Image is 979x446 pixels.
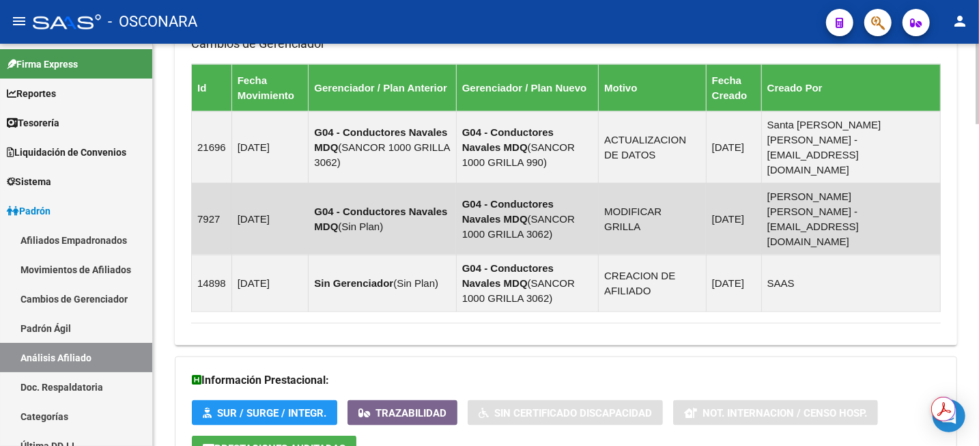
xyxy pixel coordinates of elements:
[494,407,652,419] span: Sin Certificado Discapacidad
[217,407,326,419] span: SUR / SURGE / INTEGR.
[673,400,878,426] button: Not. Internacion / Censo Hosp.
[341,221,380,232] span: Sin Plan
[456,111,598,183] td: ( )
[7,174,51,189] span: Sistema
[231,183,309,255] td: [DATE]
[192,111,232,183] td: 21696
[11,13,27,29] mat-icon: menu
[761,111,940,183] td: Santa [PERSON_NAME] [PERSON_NAME] - [EMAIL_ADDRESS][DOMAIN_NAME]
[761,183,940,255] td: [PERSON_NAME] [PERSON_NAME] - [EMAIL_ADDRESS][DOMAIN_NAME]
[314,206,447,232] strong: G04 - Conductores Navales MDQ
[192,371,940,390] h3: Información Prestacional:
[703,407,867,419] span: Not. Internacion / Censo Hosp.
[314,126,447,153] strong: G04 - Conductores Navales MDQ
[309,183,456,255] td: ( )
[397,277,435,289] span: Sin Plan
[599,111,707,183] td: ACTUALIZACION DE DATOS
[599,255,707,311] td: CREACION DE AFILIADO
[462,141,575,168] span: SANCOR 1000 GRILLA 990
[309,111,456,183] td: ( )
[192,400,337,426] button: SUR / SURGE / INTEGR.
[706,111,761,183] td: [DATE]
[231,255,309,311] td: [DATE]
[7,57,78,72] span: Firma Express
[314,141,449,168] span: SANCOR 1000 GRILLA 3062
[462,262,554,289] strong: G04 - Conductores Navales MDQ
[7,204,51,219] span: Padrón
[456,64,598,111] th: Gerenciador / Plan Nuevo
[761,255,940,311] td: SAAS
[952,13,968,29] mat-icon: person
[462,126,554,153] strong: G04 - Conductores Navales MDQ
[706,64,761,111] th: Fecha Creado
[599,183,707,255] td: MODIFICAR GRILLA
[347,400,457,426] button: Trazabilidad
[309,64,456,111] th: Gerenciador / Plan Anterior
[761,64,940,111] th: Creado Por
[231,111,309,183] td: [DATE]
[108,7,197,37] span: - OSCONARA
[468,400,663,426] button: Sin Certificado Discapacidad
[7,145,126,160] span: Liquidación de Convenios
[462,277,575,304] span: SANCOR 1000 GRILLA 3062
[599,64,707,111] th: Motivo
[192,183,232,255] td: 7927
[375,407,446,419] span: Trazabilidad
[456,255,598,311] td: ( )
[456,183,598,255] td: ( )
[192,64,232,111] th: Id
[314,277,393,289] strong: Sin Gerenciador
[462,198,554,225] strong: G04 - Conductores Navales MDQ
[192,255,232,311] td: 14898
[7,115,59,130] span: Tesorería
[231,64,309,111] th: Fecha Movimiento
[706,255,761,311] td: [DATE]
[309,255,456,311] td: ( )
[462,213,575,240] span: SANCOR 1000 GRILLA 3062
[7,86,56,101] span: Reportes
[706,183,761,255] td: [DATE]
